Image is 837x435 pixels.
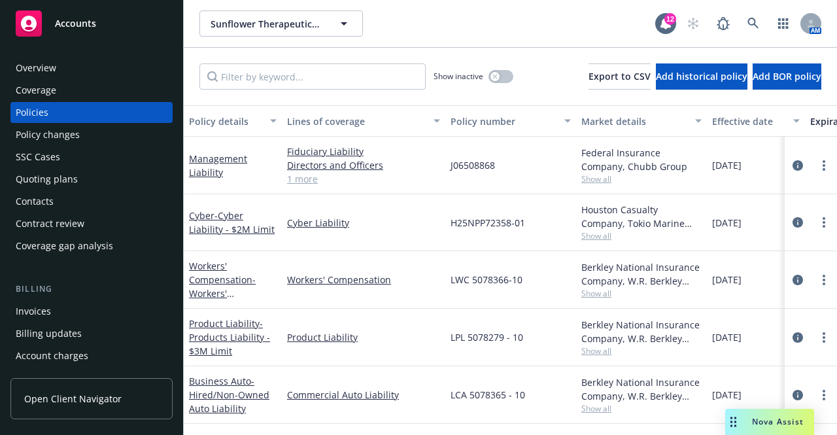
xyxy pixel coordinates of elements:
button: Add BOR policy [753,63,821,90]
div: Berkley National Insurance Company, W.R. Berkley Corporation [581,260,702,288]
a: Directors and Officers [287,158,440,172]
div: Contacts [16,191,54,212]
div: Effective date [712,114,785,128]
a: Overview [10,58,173,78]
a: 1 more [287,172,440,186]
a: Report a Bug [710,10,736,37]
button: Export to CSV [589,63,651,90]
span: Show all [581,345,702,357]
div: Policy details [189,114,262,128]
input: Filter by keyword... [199,63,426,90]
span: Accounts [55,18,96,29]
a: Accounts [10,5,173,42]
span: - Products Liability - $3M Limit [189,317,270,357]
a: Cyber [189,209,275,235]
a: circleInformation [790,215,806,230]
div: Policy changes [16,124,80,145]
span: Add BOR policy [753,70,821,82]
div: Berkley National Insurance Company, W.R. Berkley Corporation [581,318,702,345]
div: Coverage gap analysis [16,235,113,256]
a: SSC Cases [10,147,173,167]
a: Invoices [10,301,173,322]
span: Open Client Navigator [24,392,122,406]
div: Drag to move [725,409,742,435]
span: Sunflower Therapeutics, PBC [211,17,324,31]
a: circleInformation [790,158,806,173]
a: Workers' Compensation [287,273,440,287]
div: Overview [16,58,56,78]
button: Effective date [707,105,805,137]
span: - Hired/Non-Owned Auto Liability [189,375,269,415]
a: Policy changes [10,124,173,145]
a: more [816,272,832,288]
a: circleInformation [790,330,806,345]
a: Contract review [10,213,173,234]
span: [DATE] [712,388,742,402]
span: - Workers' Compensation [189,273,256,313]
span: Show all [581,173,702,184]
div: Quoting plans [16,169,78,190]
span: H25NPP72358-01 [451,216,525,230]
a: Account charges [10,345,173,366]
span: [DATE] [712,216,742,230]
a: Management Liability [189,152,247,179]
button: Add historical policy [656,63,747,90]
div: Market details [581,114,687,128]
a: circleInformation [790,387,806,403]
div: Federal Insurance Company, Chubb Group [581,146,702,173]
button: Lines of coverage [282,105,445,137]
span: Show all [581,403,702,414]
div: Billing [10,283,173,296]
div: Lines of coverage [287,114,426,128]
span: Export to CSV [589,70,651,82]
button: Policy number [445,105,576,137]
div: SSC Cases [16,147,60,167]
a: Coverage gap analysis [10,235,173,256]
a: Fiduciary Liability [287,145,440,158]
a: Coverage [10,80,173,101]
a: more [816,215,832,230]
span: J06508868 [451,158,495,172]
a: more [816,158,832,173]
a: Product Liability [189,317,270,357]
a: more [816,330,832,345]
span: [DATE] [712,273,742,287]
a: Contacts [10,191,173,212]
div: Policies [16,102,48,123]
div: Account charges [16,345,88,366]
div: 12 [664,13,676,25]
span: Show all [581,288,702,299]
span: LPL 5078279 - 10 [451,330,523,344]
span: [DATE] [712,158,742,172]
a: Policies [10,102,173,123]
div: Invoices [16,301,51,322]
span: [DATE] [712,330,742,344]
div: Berkley National Insurance Company, W.R. Berkley Corporation [581,375,702,403]
span: - Cyber Liability - $2M Limit [189,209,275,235]
a: Switch app [770,10,796,37]
span: Nova Assist [752,416,804,427]
a: circleInformation [790,272,806,288]
a: Start snowing [680,10,706,37]
span: Add historical policy [656,70,747,82]
a: Quoting plans [10,169,173,190]
button: Nova Assist [725,409,814,435]
div: Policy number [451,114,556,128]
span: Show all [581,230,702,241]
span: LWC 5078366-10 [451,273,522,287]
button: Sunflower Therapeutics, PBC [199,10,363,37]
div: Houston Casualty Company, Tokio Marine HCC [581,203,702,230]
a: Search [740,10,766,37]
a: Cyber Liability [287,216,440,230]
button: Policy details [184,105,282,137]
div: Contract review [16,213,84,234]
span: LCA 5078365 - 10 [451,388,525,402]
a: Commercial Auto Liability [287,388,440,402]
button: Market details [576,105,707,137]
a: Product Liability [287,330,440,344]
a: more [816,387,832,403]
span: Show inactive [434,71,483,82]
div: Coverage [16,80,56,101]
a: Workers' Compensation [189,260,256,313]
div: Billing updates [16,323,82,344]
